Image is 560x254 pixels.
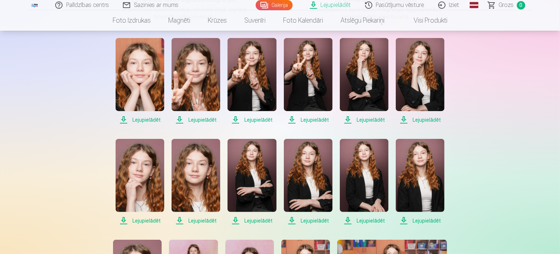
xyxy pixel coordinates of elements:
[396,115,444,124] span: Lejupielādēt
[228,139,276,225] a: Lejupielādēt
[31,3,39,7] img: /fa1
[340,38,388,124] a: Lejupielādēt
[284,115,332,124] span: Lejupielādēt
[172,38,220,124] a: Lejupielādēt
[172,139,220,225] a: Lejupielādēt
[159,10,199,31] a: Magnēti
[396,38,444,124] a: Lejupielādēt
[340,216,388,225] span: Lejupielādēt
[332,10,393,31] a: Atslēgu piekariņi
[116,216,164,225] span: Lejupielādēt
[284,139,332,225] a: Lejupielādēt
[199,10,236,31] a: Krūzes
[396,139,444,225] a: Lejupielādēt
[172,115,220,124] span: Lejupielādēt
[172,216,220,225] span: Lejupielādēt
[236,10,274,31] a: Suvenīri
[340,139,388,225] a: Lejupielādēt
[499,1,514,10] span: Grozs
[517,1,525,10] span: 0
[340,115,388,124] span: Lejupielādēt
[116,38,164,124] a: Lejupielādēt
[228,115,276,124] span: Lejupielādēt
[228,38,276,124] a: Lejupielādēt
[284,216,332,225] span: Lejupielādēt
[228,216,276,225] span: Lejupielādēt
[104,10,159,31] a: Foto izdrukas
[116,115,164,124] span: Lejupielādēt
[393,10,456,31] a: Visi produkti
[274,10,332,31] a: Foto kalendāri
[396,216,444,225] span: Lejupielādēt
[284,38,332,124] a: Lejupielādēt
[116,139,164,225] a: Lejupielādēt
